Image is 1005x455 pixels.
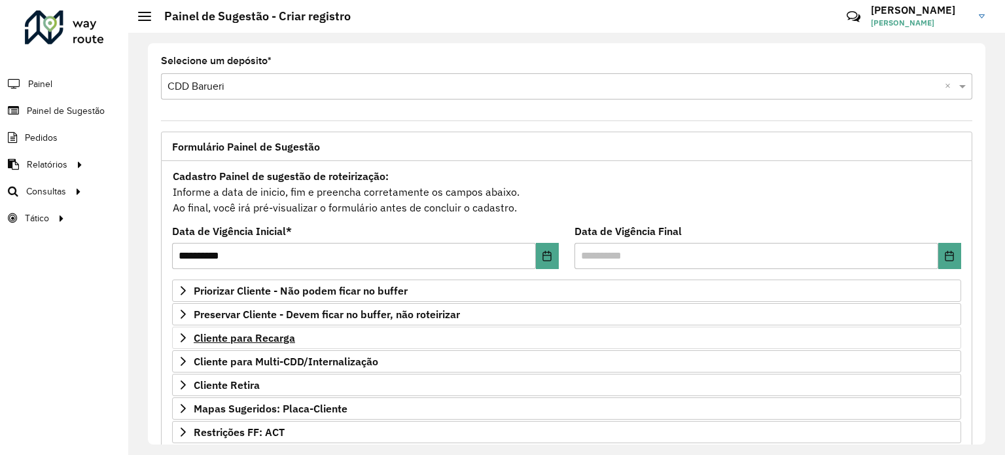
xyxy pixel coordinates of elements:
[26,185,66,198] span: Consultas
[194,380,260,390] span: Cliente Retira
[194,356,378,367] span: Cliente para Multi-CDD/Internalização
[172,327,961,349] a: Cliente para Recarga
[27,158,67,172] span: Relatórios
[172,280,961,302] a: Priorizar Cliente - Não podem ficar no buffer
[172,303,961,325] a: Preservar Cliente - Devem ficar no buffer, não roteirizar
[194,427,285,437] span: Restrições FF: ACT
[938,243,961,269] button: Choose Date
[172,223,292,239] label: Data de Vigência Inicial
[172,350,961,373] a: Cliente para Multi-CDD/Internalização
[839,3,868,31] a: Contato Rápido
[194,309,460,319] span: Preservar Cliente - Devem ficar no buffer, não roteirizar
[536,243,559,269] button: Choose Date
[25,131,58,145] span: Pedidos
[151,9,351,24] h2: Painel de Sugestão - Criar registro
[172,141,320,152] span: Formulário Painel de Sugestão
[28,77,52,91] span: Painel
[172,374,961,396] a: Cliente Retira
[25,211,49,225] span: Tático
[945,79,956,94] span: Clear all
[194,285,408,296] span: Priorizar Cliente - Não podem ficar no buffer
[27,104,105,118] span: Painel de Sugestão
[172,421,961,443] a: Restrições FF: ACT
[173,170,389,183] strong: Cadastro Painel de sugestão de roteirização:
[574,223,682,239] label: Data de Vigência Final
[871,17,969,29] span: [PERSON_NAME]
[194,333,295,343] span: Cliente para Recarga
[172,397,961,420] a: Mapas Sugeridos: Placa-Cliente
[172,168,961,216] div: Informe a data de inicio, fim e preencha corretamente os campos abaixo. Ao final, você irá pré-vi...
[194,403,347,414] span: Mapas Sugeridos: Placa-Cliente
[871,4,969,16] h3: [PERSON_NAME]
[161,53,272,69] label: Selecione um depósito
